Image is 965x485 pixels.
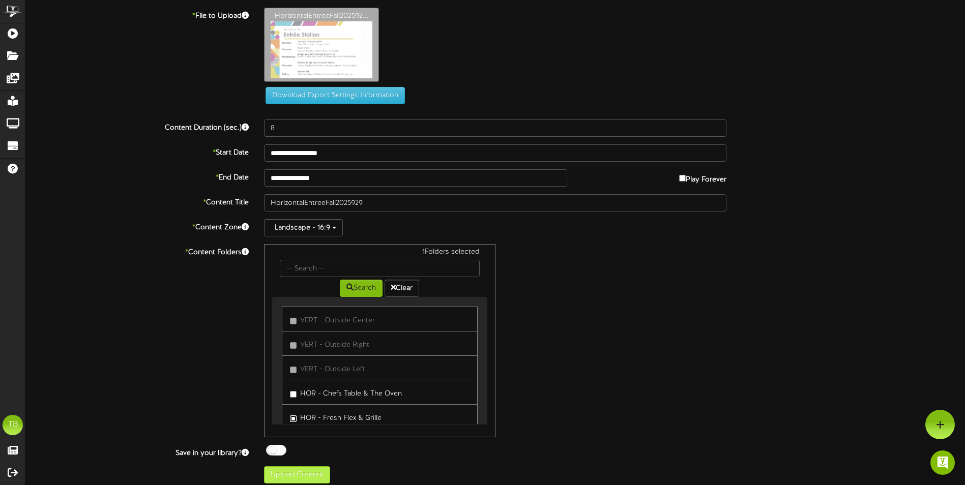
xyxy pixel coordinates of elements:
button: Clear [385,280,419,297]
label: Content Zone [18,219,256,233]
input: HOR - Chefs Table & The Oven [290,391,297,398]
input: -- Search -- [280,260,479,277]
input: Title of this Content [264,194,726,211]
input: VERT - Outside Right [290,342,297,349]
span: VERT - Outside Left [300,366,365,373]
button: Search [340,280,383,297]
button: Landscape - 16:9 [264,219,343,236]
input: VERT - Outside Left [290,367,297,373]
input: HOR - Fresh Flex & Grille [290,415,297,422]
div: 1 Folders selected [272,247,487,260]
label: Content Title [18,194,256,208]
div: Open Intercom Messenger [930,450,955,475]
label: Save in your library? [18,445,256,459]
label: Content Duration (sec.) [18,119,256,133]
a: Download Export Settings Information [260,92,405,100]
label: Content Folders [18,244,256,258]
button: Download Export Settings Information [266,87,405,104]
label: HOR - Chefs Table & The Oven [290,385,402,399]
button: Upload Content [264,466,330,483]
label: Play Forever [679,169,726,185]
span: VERT - Outside Right [300,341,369,349]
input: VERT - Outside Center [290,318,297,324]
span: VERT - Outside Center [300,317,375,324]
div: TB [3,415,23,435]
label: File to Upload [18,8,256,21]
label: Start Date [18,144,256,158]
input: Play Forever [679,175,686,181]
label: HOR - Fresh Flex & Grille [290,410,382,423]
label: End Date [18,169,256,183]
